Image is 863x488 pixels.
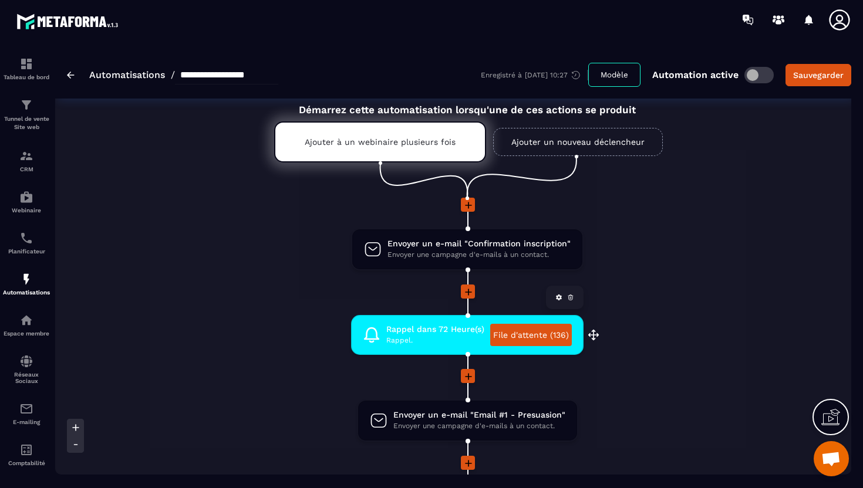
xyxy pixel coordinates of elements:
a: Ajouter un nouveau déclencheur [493,128,663,156]
img: social-network [19,354,33,368]
a: formationformationTableau de bord [3,48,50,89]
div: Sauvegarder [793,69,844,81]
div: Démarrez cette automatisation lorsqu'une de ces actions se produit [245,90,690,116]
p: Planificateur [3,248,50,255]
p: Tunnel de vente Site web [3,115,50,131]
a: emailemailE-mailing [3,393,50,434]
img: automations [19,272,33,286]
p: Comptabilité [3,460,50,466]
a: formationformationTunnel de vente Site web [3,89,50,140]
p: Tableau de bord [3,74,50,80]
span: Envoyer un e-mail "Confirmation inscription" [387,238,571,249]
button: Sauvegarder [786,64,851,86]
img: formation [19,98,33,112]
p: Automation active [652,69,739,80]
span: Rappel dans 72 Heure(s) [386,324,484,335]
img: formation [19,57,33,71]
a: social-networksocial-networkRéseaux Sociaux [3,345,50,393]
span: Envoyer une campagne d'e-mails à un contact. [387,249,571,260]
div: Ouvrir le chat [814,441,849,476]
p: Automatisations [3,289,50,296]
img: accountant [19,443,33,457]
button: Modèle [588,63,640,87]
p: Ajouter à un webinaire plusieurs fois [305,137,456,147]
a: File d'attente (136) [490,324,572,346]
span: / [171,69,175,80]
p: Réseaux Sociaux [3,371,50,384]
a: automationsautomationsWebinaire [3,181,50,222]
a: schedulerschedulerPlanificateur [3,222,50,263]
span: Rappel. [386,335,484,346]
p: Webinaire [3,207,50,213]
p: CRM [3,166,50,172]
img: automations [19,190,33,204]
p: [DATE] 10:27 [525,71,568,79]
a: automationsautomationsAutomatisations [3,263,50,304]
img: logo [16,11,122,32]
img: scheduler [19,231,33,245]
span: Envoyer une campagne d'e-mails à un contact. [393,421,565,432]
img: arrow [67,72,75,79]
p: E-mailing [3,419,50,425]
span: Envoyer un e-mail "Email #1 - Presuasion" [393,409,565,421]
a: automationsautomationsEspace membre [3,304,50,345]
a: Automatisations [89,69,165,80]
img: email [19,402,33,416]
img: automations [19,313,33,327]
img: formation [19,149,33,163]
a: accountantaccountantComptabilité [3,434,50,475]
div: Enregistré à [481,70,588,80]
p: Espace membre [3,330,50,337]
a: formationformationCRM [3,140,50,181]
